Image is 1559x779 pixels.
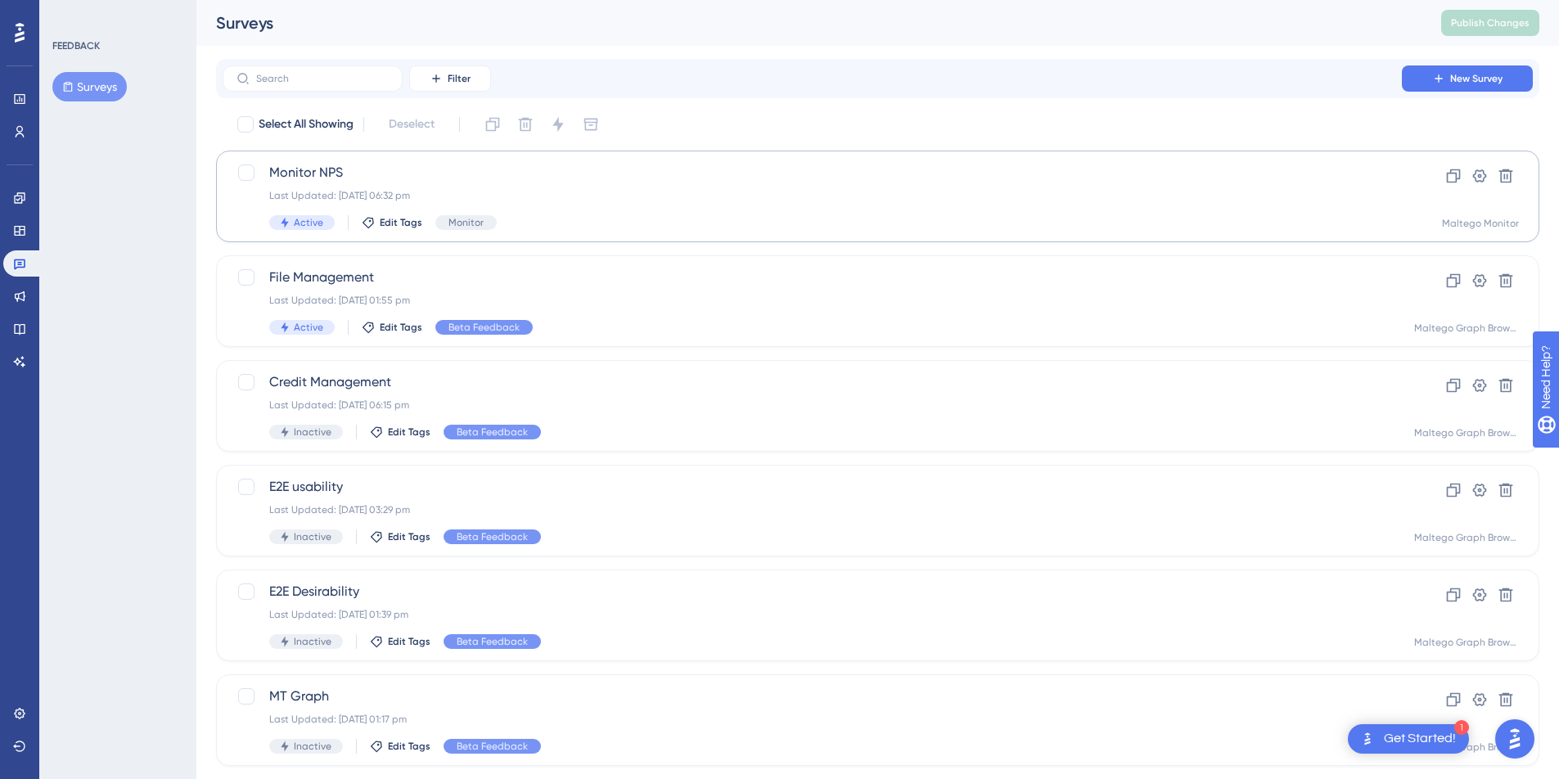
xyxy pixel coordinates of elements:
span: Beta Feedback [457,740,528,753]
iframe: UserGuiding AI Assistant Launcher [1490,714,1539,763]
div: Last Updated: [DATE] 03:29 pm [269,503,1355,516]
div: Maltego Monitor [1442,217,1519,230]
div: Last Updated: [DATE] 01:55 pm [269,294,1355,307]
span: Edit Tags [388,635,430,648]
button: Edit Tags [362,216,422,229]
span: File Management [269,268,1355,287]
span: Publish Changes [1451,16,1530,29]
span: Edit Tags [380,321,422,334]
div: Maltego Graph Browser [1414,322,1519,335]
button: New Survey [1402,65,1533,92]
div: Last Updated: [DATE] 06:15 pm [269,399,1355,412]
button: Edit Tags [370,426,430,439]
div: Last Updated: [DATE] 06:32 pm [269,189,1355,202]
span: MT Graph [269,687,1355,706]
span: E2E Desirability [269,582,1355,601]
span: Active [294,321,323,334]
span: Edit Tags [388,740,430,753]
span: Edit Tags [388,426,430,439]
div: Maltego Graph Browser [1414,636,1519,649]
span: New Survey [1450,72,1503,85]
span: Beta Feedback [457,530,528,543]
span: Edit Tags [388,530,430,543]
div: Maltego Graph Browser [1414,426,1519,439]
div: Last Updated: [DATE] 01:17 pm [269,713,1355,726]
span: E2E usability [269,477,1355,497]
span: Active [294,216,323,229]
button: Edit Tags [370,740,430,753]
div: Maltego Graph Browser [1414,741,1519,754]
span: Beta Feedback [448,321,520,334]
button: Edit Tags [362,321,422,334]
span: Inactive [294,530,331,543]
div: Surveys [216,11,1400,34]
div: Open Get Started! checklist, remaining modules: 1 [1348,724,1469,754]
span: Monitor [448,216,484,229]
div: 1 [1454,720,1469,735]
span: Credit Management [269,372,1355,392]
div: FEEDBACK [52,39,100,52]
span: Inactive [294,740,331,753]
span: Filter [448,72,471,85]
span: Deselect [389,115,435,134]
span: Select All Showing [259,115,354,134]
button: Publish Changes [1441,10,1539,36]
button: Edit Tags [370,530,430,543]
input: Search [256,73,389,84]
button: Surveys [52,72,127,101]
img: launcher-image-alternative-text [1358,729,1377,749]
button: Filter [409,65,491,92]
span: Inactive [294,426,331,439]
div: Maltego Graph Browser [1414,531,1519,544]
div: Get Started! [1384,730,1456,748]
span: Inactive [294,635,331,648]
span: Beta Feedback [457,635,528,648]
button: Deselect [374,110,449,139]
span: Monitor NPS [269,163,1355,182]
span: Beta Feedback [457,426,528,439]
span: Need Help? [38,4,102,24]
button: Edit Tags [370,635,430,648]
div: Last Updated: [DATE] 01:39 pm [269,608,1355,621]
span: Edit Tags [380,216,422,229]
